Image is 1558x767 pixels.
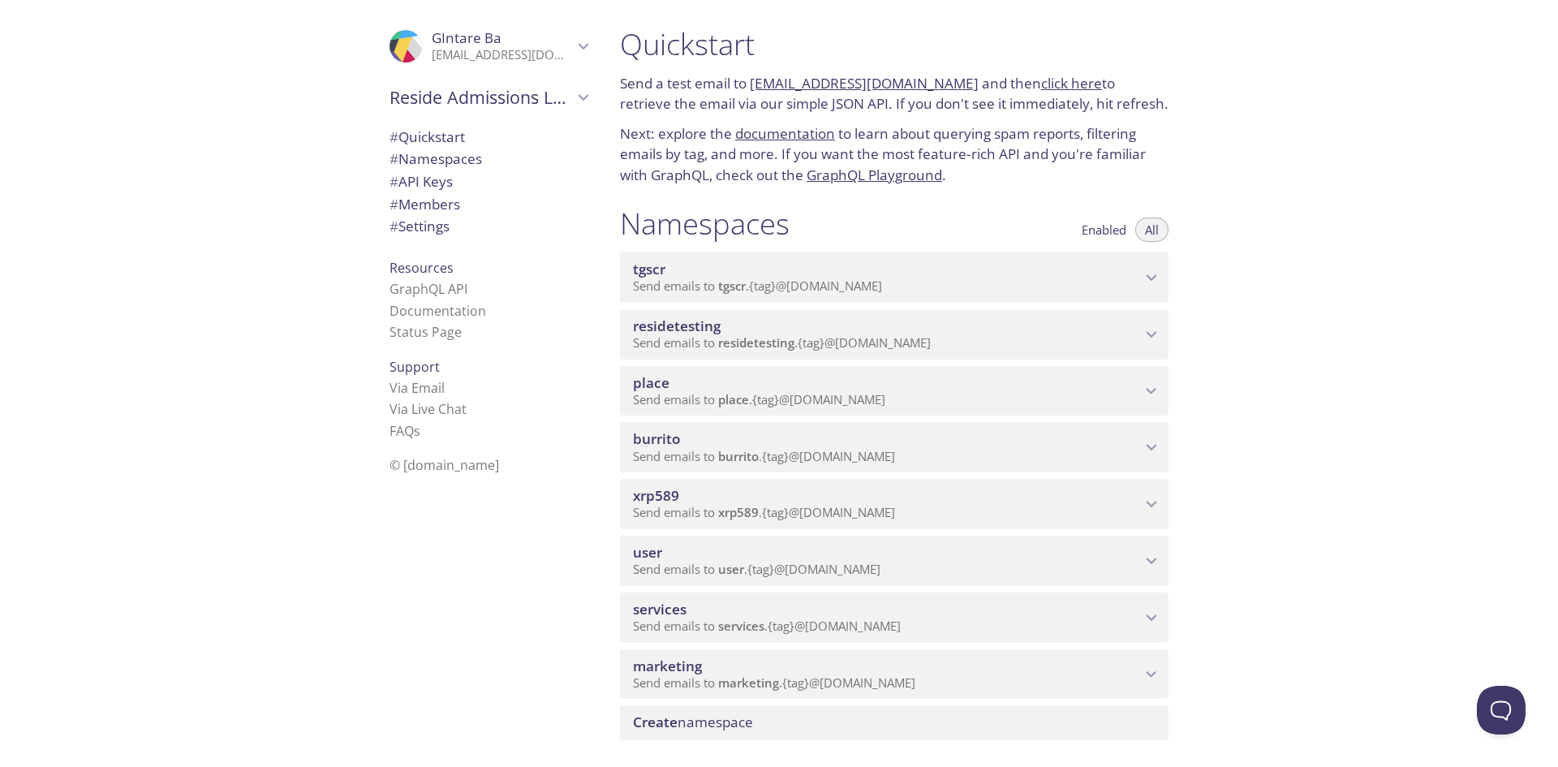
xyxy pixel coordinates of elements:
div: Reside Admissions LLC team [377,76,600,118]
div: services namespace [620,592,1168,643]
span: s [414,422,420,440]
div: Team Settings [377,215,600,238]
span: Send emails to . {tag} @[DOMAIN_NAME] [633,504,895,520]
p: Next: explore the to learn about querying spam reports, filtering emails by tag, and more. If you... [620,123,1168,186]
span: tgscr [633,260,665,278]
div: Create namespace [620,705,1168,739]
span: API Keys [389,172,453,191]
a: Documentation [389,302,486,320]
span: Namespaces [389,149,482,168]
h1: Namespaces [620,205,790,242]
span: user [633,543,662,562]
div: API Keys [377,170,600,193]
a: [EMAIL_ADDRESS][DOMAIN_NAME] [750,74,979,93]
div: user namespace [620,536,1168,586]
span: # [389,217,398,235]
button: All [1135,218,1168,242]
span: GIntare Ba [432,28,501,47]
span: marketing [633,657,702,675]
span: Create [633,713,678,731]
span: xrp589 [718,504,759,520]
div: residetesting namespace [620,309,1168,360]
span: # [389,149,398,168]
span: place [633,373,669,392]
span: services [633,600,686,618]
div: burrito namespace [620,422,1168,472]
div: GIntare Ba [377,19,600,73]
p: [EMAIL_ADDRESS][DOMAIN_NAME] [432,47,573,63]
span: © [DOMAIN_NAME] [389,456,499,474]
span: # [389,172,398,191]
div: tgscr namespace [620,252,1168,303]
span: Resources [389,259,454,277]
span: Support [389,358,440,376]
span: residetesting [718,334,794,351]
a: documentation [735,124,835,143]
span: Reside Admissions LLC team [389,86,573,109]
div: Members [377,193,600,216]
span: burrito [718,448,759,464]
span: place [718,391,749,407]
iframe: Help Scout Beacon - Open [1477,686,1526,735]
a: Via Email [389,379,445,397]
div: Quickstart [377,126,600,149]
h1: Quickstart [620,26,1168,62]
span: namespace [633,713,753,731]
a: GraphQL Playground [807,166,942,184]
a: click here [1041,74,1102,93]
div: marketing namespace [620,649,1168,700]
a: Status Page [389,323,462,341]
a: Via Live Chat [389,400,467,418]
div: xrp589 namespace [620,479,1168,529]
span: tgscr [718,278,746,294]
span: # [389,127,398,146]
div: Namespaces [377,148,600,170]
p: Send a test email to and then to retrieve the email via our simple JSON API. If you don't see it ... [620,73,1168,114]
span: Send emails to . {tag} @[DOMAIN_NAME] [633,674,915,691]
span: burrito [633,429,680,448]
span: Quickstart [389,127,465,146]
span: Send emails to . {tag} @[DOMAIN_NAME] [633,391,885,407]
span: xrp589 [633,486,679,505]
span: services [718,618,764,634]
div: place namespace [620,366,1168,416]
span: Send emails to . {tag} @[DOMAIN_NAME] [633,618,901,634]
a: GraphQL API [389,280,467,298]
span: marketing [718,674,779,691]
span: Send emails to . {tag} @[DOMAIN_NAME] [633,334,931,351]
span: Send emails to . {tag} @[DOMAIN_NAME] [633,561,880,577]
button: Enabled [1072,218,1136,242]
span: user [718,561,744,577]
span: residetesting [633,317,721,335]
a: FAQ [389,422,420,440]
span: Send emails to . {tag} @[DOMAIN_NAME] [633,448,895,464]
span: Members [389,195,460,213]
span: # [389,195,398,213]
span: Settings [389,217,450,235]
span: Send emails to . {tag} @[DOMAIN_NAME] [633,278,882,294]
